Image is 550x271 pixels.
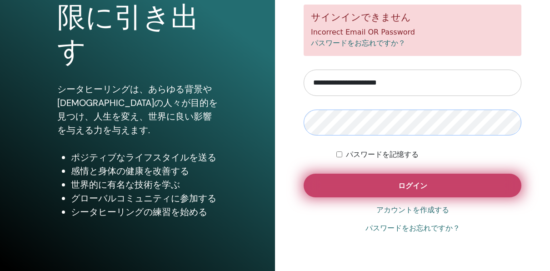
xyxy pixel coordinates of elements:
[365,223,460,234] a: パスワードをお忘れですか？
[71,205,218,219] li: シータヒーリングの練習を始める
[71,151,218,164] li: ポジティブなライフスタイルを送る
[398,181,427,191] span: ログイン
[304,5,521,56] div: Incorrect Email OR Password
[346,149,419,160] label: パスワードを記憶する
[304,174,521,197] button: ログイン
[336,149,521,160] div: Keep me authenticated indefinitely or until I manually logout
[71,164,218,178] li: 感情と身体の健康を改善する
[71,178,218,191] li: 世界的に有名な技術を学ぶ
[57,82,218,137] p: シータヒーリングは、あらゆる背景や[DEMOGRAPHIC_DATA]の人々が目的を見つけ、人生を変え、世界に良い影響を与える力を与えます.
[71,191,218,205] li: グローバルコミュニティに参加する
[311,12,514,23] h5: サインインできません
[311,39,405,47] a: パスワードをお忘れですか？
[376,205,449,216] a: アカウントを作成する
